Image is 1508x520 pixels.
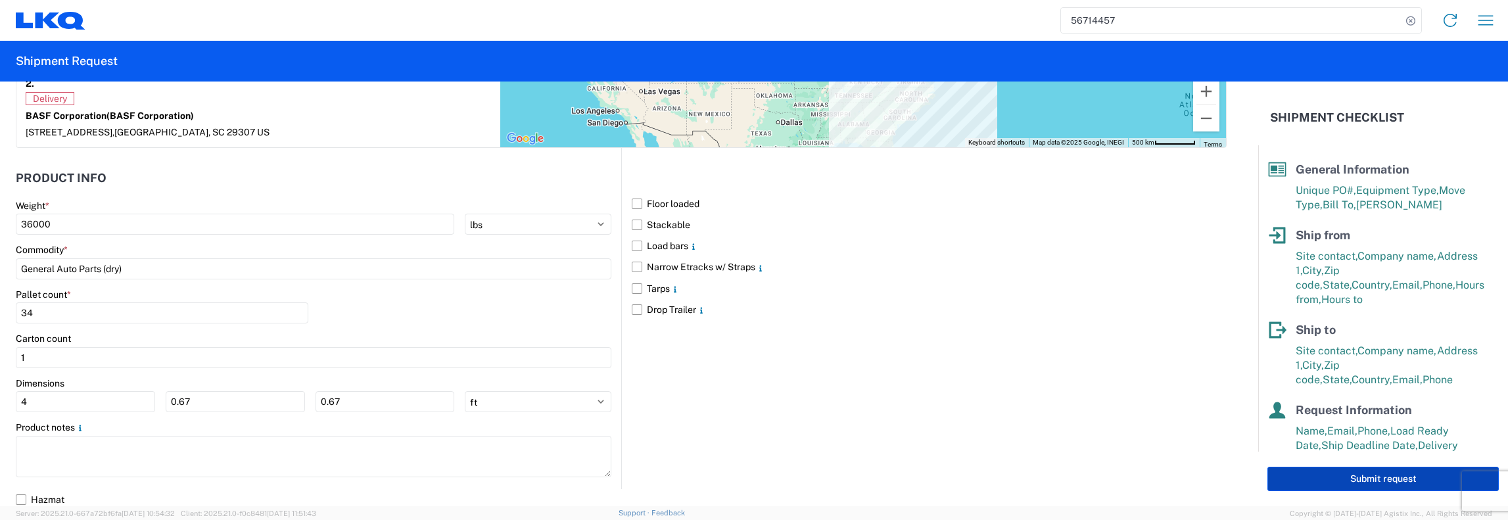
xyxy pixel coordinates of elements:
span: Company name, [1357,344,1437,357]
span: Map data ©2025 Google, INEGI [1033,139,1124,146]
span: Request Information [1296,403,1412,417]
span: 500 km [1132,139,1154,146]
span: Client: 2025.21.0-f0c8481 [181,509,316,517]
strong: 2. [26,76,34,92]
span: Country, [1352,279,1392,291]
input: W [166,391,305,412]
span: [STREET_ADDRESS], [26,127,114,137]
label: Commodity [16,244,68,256]
h2: Product Info [16,172,106,185]
button: Keyboard shortcuts [968,138,1025,147]
span: Country, [1352,373,1392,386]
span: Copyright © [DATE]-[DATE] Agistix Inc., All Rights Reserved [1290,508,1492,519]
label: Load bars [632,235,1227,256]
span: Name, [1296,425,1327,437]
input: Shipment, tracking or reference number [1061,8,1402,33]
span: [GEOGRAPHIC_DATA], SC 29307 US [114,127,270,137]
label: Weight [16,200,49,212]
span: Hours to [1321,293,1363,306]
span: Site contact, [1296,250,1357,262]
span: Phone [1423,373,1453,386]
label: Drop Trailer [632,299,1227,320]
span: Unique PO#, [1296,184,1356,197]
span: Bill To, [1323,199,1356,211]
label: Carton count [16,333,71,344]
label: Pallet count [16,289,71,300]
a: Support [619,509,651,517]
a: Feedback [651,509,685,517]
span: (BASF Corporation) [106,110,194,121]
span: City, [1302,264,1324,277]
span: State, [1323,373,1352,386]
span: Site contact, [1296,344,1357,357]
input: H [316,391,455,412]
span: Ship Deadline Date, [1321,439,1418,452]
h2: Shipment Request [16,53,118,69]
a: Open this area in Google Maps (opens a new window) [504,130,547,147]
label: Product notes [16,421,85,433]
span: City, [1302,359,1324,371]
span: Phone, [1423,279,1455,291]
input: L [16,391,155,412]
span: Delivery [26,92,74,105]
img: Google [504,130,547,147]
button: Zoom in [1193,78,1219,105]
button: Submit request [1267,467,1499,491]
label: Hazmat [16,489,1227,510]
span: Phone, [1357,425,1390,437]
span: Equipment Type, [1356,184,1439,197]
span: State, [1323,279,1352,291]
label: Floor loaded [632,193,1227,214]
span: Company name, [1357,250,1437,262]
span: Ship from [1296,228,1350,242]
h2: Shipment Checklist [1270,110,1404,126]
span: Email, [1392,373,1423,386]
span: Email, [1392,279,1423,291]
span: Email, [1327,425,1357,437]
label: Narrow Etracks w/ Straps [632,256,1227,277]
button: Zoom out [1193,105,1219,131]
button: Map Scale: 500 km per 59 pixels [1128,138,1200,147]
span: General Information [1296,162,1409,176]
a: Terms [1204,141,1222,148]
span: Server: 2025.21.0-667a72bf6fa [16,509,175,517]
label: Stackable [632,214,1227,235]
span: [PERSON_NAME] [1356,199,1442,211]
span: [DATE] 11:51:43 [267,509,316,517]
span: [DATE] 10:54:32 [122,509,175,517]
label: Tarps [632,278,1227,299]
span: Ship to [1296,323,1336,337]
label: Dimensions [16,377,64,389]
strong: BASF Corporation [26,110,194,121]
